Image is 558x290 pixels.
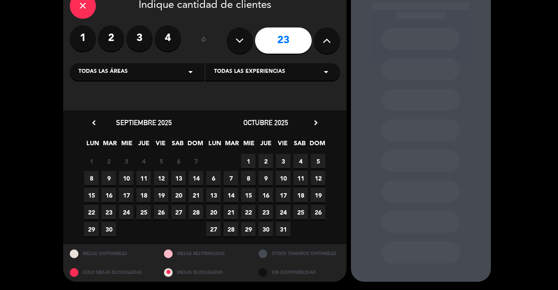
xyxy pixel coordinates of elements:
label: 1 [70,25,96,51]
i: close [78,0,88,11]
span: MAR [225,138,239,153]
span: 24 [119,205,133,219]
div: MESAS DISPONIBLES [63,244,158,263]
span: 16 [259,188,273,202]
span: 7 [224,171,238,185]
div: SOLO MESAS BLOQUEADAS [63,263,158,282]
span: septiembre 2025 [116,118,172,127]
span: 26 [311,205,325,219]
span: 9 [259,171,273,185]
div: ó [190,25,218,56]
div: MESAS RESTRINGIDAS [157,244,252,263]
span: 19 [311,188,325,202]
span: 13 [171,171,186,185]
div: OTROS TAMAÑOS DIPONIBLES [252,244,347,263]
span: 11 [136,171,151,185]
span: 24 [276,205,290,219]
span: 1 [241,154,255,168]
span: 15 [241,188,255,202]
span: DOM [310,138,324,153]
label: 4 [155,25,181,51]
span: 12 [154,171,168,185]
span: 1 [84,154,99,168]
span: 9 [102,171,116,185]
span: 17 [276,188,290,202]
span: Todas las áreas [78,68,128,76]
span: 19 [154,188,168,202]
span: 20 [206,205,221,219]
span: octubre 2025 [243,118,288,127]
span: 27 [171,205,186,219]
span: 28 [224,222,238,236]
span: 22 [241,205,255,219]
span: 25 [293,205,308,219]
span: 10 [276,171,290,185]
div: SIN DISPONIBILIDAD [252,263,347,282]
span: 27 [206,222,221,236]
span: 17 [119,188,133,202]
i: chevron_right [311,118,320,127]
span: 26 [154,205,168,219]
span: 10 [119,171,133,185]
span: DOM [187,138,202,153]
span: Todas las experiencias [214,68,285,76]
span: 8 [84,171,99,185]
span: 21 [189,188,203,202]
span: MIE [242,138,256,153]
span: 23 [102,205,116,219]
span: 31 [276,222,290,236]
span: 14 [224,188,238,202]
span: 5 [311,154,325,168]
span: 4 [136,154,151,168]
span: 5 [154,154,168,168]
span: JUE [136,138,151,153]
span: 20 [171,188,186,202]
span: 4 [293,154,308,168]
span: 18 [293,188,308,202]
span: 15 [84,188,99,202]
span: 23 [259,205,273,219]
label: 2 [98,25,124,51]
i: arrow_drop_down [321,67,331,77]
span: 22 [84,205,99,219]
span: 3 [276,154,290,168]
i: chevron_left [89,118,99,127]
span: 21 [224,205,238,219]
span: 2 [259,154,273,168]
span: LUN [85,138,100,153]
span: 2 [102,154,116,168]
span: 30 [102,222,116,236]
span: SAB [170,138,185,153]
span: VIE [276,138,290,153]
span: 30 [259,222,273,236]
span: 12 [311,171,325,185]
span: 28 [189,205,203,219]
span: 29 [84,222,99,236]
span: 6 [206,171,221,185]
i: arrow_drop_down [185,67,196,77]
label: 3 [126,25,153,51]
span: 14 [189,171,203,185]
span: 6 [171,154,186,168]
span: 8 [241,171,255,185]
span: LUN [208,138,222,153]
span: JUE [259,138,273,153]
span: 29 [241,222,255,236]
span: VIE [153,138,168,153]
span: 11 [293,171,308,185]
div: MESAS BLOQUEADAS [157,263,252,282]
span: MAR [102,138,117,153]
span: 3 [119,154,133,168]
span: SAB [293,138,307,153]
span: 13 [206,188,221,202]
span: 18 [136,188,151,202]
span: MIE [119,138,134,153]
span: 16 [102,188,116,202]
span: 25 [136,205,151,219]
span: 7 [189,154,203,168]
